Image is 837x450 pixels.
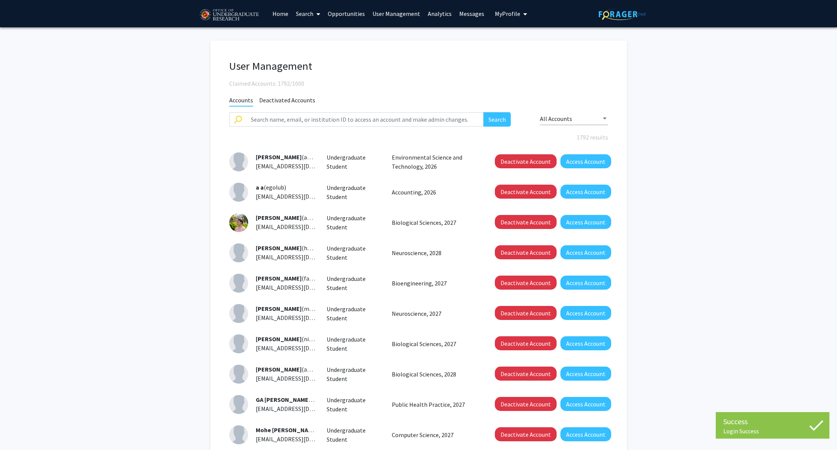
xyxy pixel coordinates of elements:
[256,153,302,161] span: [PERSON_NAME]
[259,96,315,106] span: Deactivated Accounts
[256,223,348,230] span: [EMAIL_ADDRESS][DOMAIN_NAME]
[256,335,326,343] span: (nishana)
[495,306,557,320] button: Deactivate Account
[321,244,386,262] div: Undergraduate Student
[560,367,611,381] button: Access Account
[256,244,325,252] span: (habbas)
[392,339,478,348] p: Biological Sciences, 2027
[321,395,386,414] div: Undergraduate Student
[392,188,478,197] p: Accounting, 2026
[392,248,478,257] p: Neuroscience, 2028
[229,60,608,73] h1: User Management
[560,276,611,290] button: Access Account
[256,426,397,434] span: (mohedeen)
[256,193,348,200] span: [EMAIL_ADDRESS][DOMAIN_NAME]
[495,10,520,17] span: My Profile
[229,274,248,293] img: Profile Picture
[495,336,557,350] button: Deactivate Account
[495,185,557,199] button: Deactivate Account
[369,0,424,27] a: User Management
[256,396,314,403] span: GA [PERSON_NAME]
[229,425,248,444] img: Profile Picture
[495,397,557,411] button: Deactivate Account
[560,427,611,441] button: Access Account
[229,183,248,202] img: Profile Picture
[495,276,557,290] button: Deactivate Account
[256,314,348,321] span: [EMAIL_ADDRESS][DOMAIN_NAME]
[483,112,511,127] button: Search
[723,416,822,427] div: Success
[392,153,478,171] p: Environmental Science and Technology, 2026
[495,245,557,259] button: Deactivate Account
[229,79,608,88] div: Claimed Accounts: 1792/1000
[256,284,348,291] span: [EMAIL_ADDRESS][DOMAIN_NAME]
[229,334,248,353] img: Profile Picture
[256,396,339,403] span: (babiodun)
[256,365,323,373] span: (aabid1)
[269,0,292,27] a: Home
[246,112,484,127] input: Search name, email, or institution ID to access an account and make admin changes.
[229,243,248,262] img: Profile Picture
[256,244,302,252] span: [PERSON_NAME]
[256,274,330,282] span: (fabdrabo)
[256,344,348,352] span: [EMAIL_ADDRESS][DOMAIN_NAME]
[256,183,264,191] span: a a
[495,154,557,168] button: Deactivate Account
[392,218,478,227] p: Biological Sciences, 2027
[256,214,302,221] span: [PERSON_NAME]
[256,274,302,282] span: [PERSON_NAME]
[256,153,320,161] span: (aswei)
[256,253,348,261] span: [EMAIL_ADDRESS][DOMAIN_NAME]
[256,162,348,170] span: [EMAIL_ADDRESS][DOMAIN_NAME]
[6,416,32,444] iframe: Chat
[256,375,348,382] span: [EMAIL_ADDRESS][DOMAIN_NAME]
[321,426,386,444] div: Undergraduate Student
[229,365,248,384] img: Profile Picture
[560,336,611,350] button: Access Account
[321,213,386,232] div: Undergraduate Student
[224,133,614,142] div: 1792 results
[560,185,611,199] button: Access Account
[197,6,261,25] img: University of Maryland Logo
[321,274,386,292] div: Undergraduate Student
[540,115,572,122] span: All Accounts
[256,426,365,434] span: Mohe [PERSON_NAME] [PERSON_NAME]
[392,430,478,439] p: Computer Science, 2027
[560,154,611,168] button: Access Account
[256,305,332,312] span: (mabedin1)
[392,370,478,379] p: Biological Sciences, 2028
[229,304,248,323] img: Profile Picture
[256,305,302,312] span: [PERSON_NAME]
[256,405,348,412] span: [EMAIL_ADDRESS][DOMAIN_NAME]
[321,335,386,353] div: Undergraduate Student
[455,0,488,27] a: Messages
[256,365,302,373] span: [PERSON_NAME]
[599,8,646,20] img: ForagerOne Logo
[560,245,611,259] button: Access Account
[256,183,286,191] span: (egolub)
[392,400,478,409] p: Public Health Practice, 2027
[292,0,324,27] a: Search
[392,309,478,318] p: Neuroscience, 2027
[321,304,386,323] div: Undergraduate Student
[392,279,478,288] p: Bioengineering, 2027
[495,427,557,441] button: Deactivate Account
[229,395,248,414] img: Profile Picture
[560,306,611,320] button: Access Account
[560,215,611,229] button: Access Account
[256,335,302,343] span: [PERSON_NAME]
[321,183,386,201] div: Undergraduate Student
[723,427,822,435] div: Login Success
[495,215,557,229] button: Deactivate Account
[324,0,369,27] a: Opportunities
[229,96,253,107] span: Accounts
[256,435,348,443] span: [EMAIL_ADDRESS][DOMAIN_NAME]
[424,0,455,27] a: Analytics
[560,397,611,411] button: Access Account
[256,214,327,221] span: (aaaron1)
[495,367,557,381] button: Deactivate Account
[321,153,386,171] div: Undergraduate Student
[321,365,386,383] div: Undergraduate Student
[229,152,248,171] img: Profile Picture
[229,213,248,232] img: Profile Picture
